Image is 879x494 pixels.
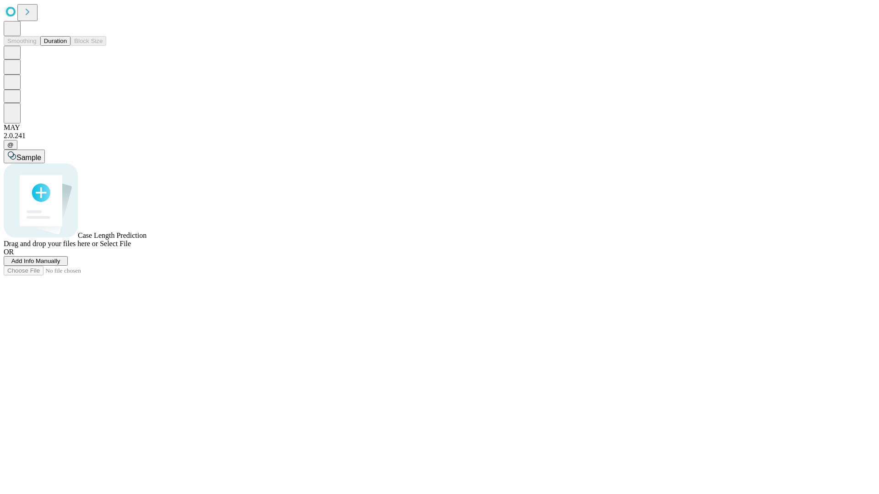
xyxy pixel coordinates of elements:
[4,123,875,132] div: MAY
[4,248,14,256] span: OR
[4,36,40,46] button: Smoothing
[4,240,98,247] span: Drag and drop your files here or
[4,150,45,163] button: Sample
[4,256,68,266] button: Add Info Manually
[40,36,71,46] button: Duration
[78,231,146,239] span: Case Length Prediction
[7,141,14,148] span: @
[4,132,875,140] div: 2.0.241
[100,240,131,247] span: Select File
[16,154,41,161] span: Sample
[11,258,60,264] span: Add Info Manually
[71,36,106,46] button: Block Size
[4,140,17,150] button: @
